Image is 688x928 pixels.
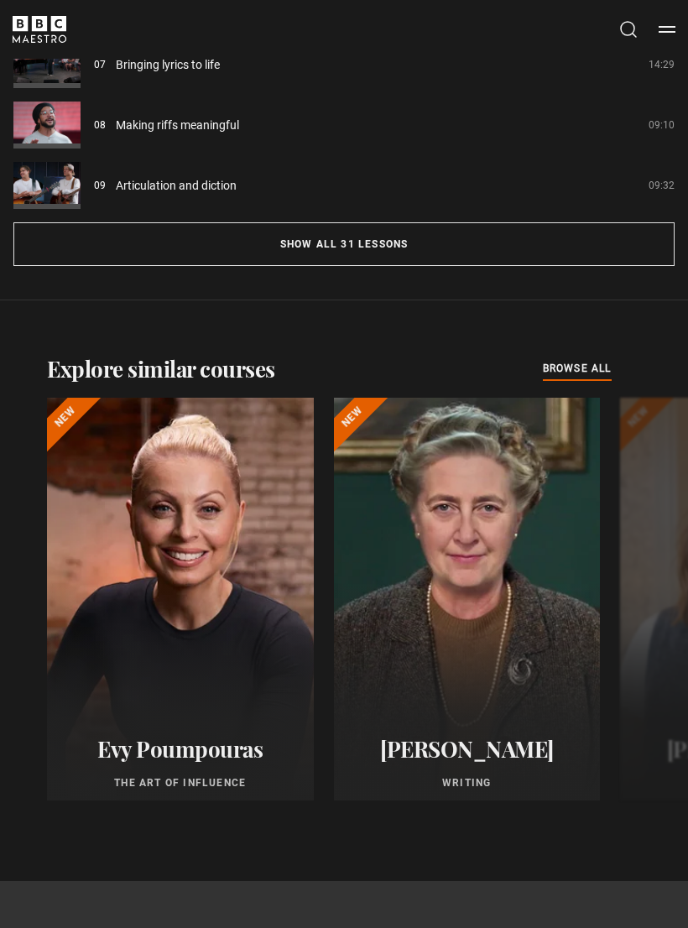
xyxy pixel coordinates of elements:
[57,775,304,790] p: The Art of Influence
[13,222,675,266] button: Show all 31 lessons
[344,775,591,790] p: Writing
[13,16,66,43] svg: BBC Maestro
[116,117,239,134] a: Making riffs meaningful
[57,736,304,762] h2: Evy Poumpouras
[116,56,220,74] a: Bringing lyrics to life
[47,398,314,800] a: Evy Poumpouras The Art of Influence New
[543,360,612,377] span: browse all
[47,354,275,384] h2: Explore similar courses
[543,360,612,378] a: browse all
[659,21,675,38] button: Toggle navigation
[116,177,237,195] a: Articulation and diction
[344,736,591,762] h2: [PERSON_NAME]
[334,398,601,800] a: [PERSON_NAME] Writing New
